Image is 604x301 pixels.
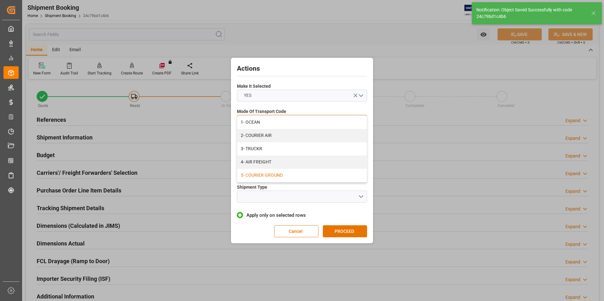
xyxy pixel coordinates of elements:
[237,83,271,90] span: Make It Selected
[237,108,286,115] span: Mode Of Transport Code
[237,116,367,129] div: 1- OCEAN
[241,92,255,99] span: YES
[237,191,367,203] button: open menu
[274,225,318,237] button: Cancel
[237,184,267,191] span: Shipment Type
[237,211,367,219] label: Apply only on selected rows
[476,7,585,20] div: Notification: Object Saved Successfully with code 24c79bd1c4b6
[323,225,367,237] button: PROCEED
[237,156,367,169] div: 4- AIR FREIGHT
[237,129,367,142] div: 2- COURIER AIR
[237,142,367,156] div: 3- TRUCKR
[237,90,367,102] button: open menu
[237,169,367,182] div: 5- COURIER GROUND
[237,115,367,127] button: close menu
[237,64,367,74] h2: Actions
